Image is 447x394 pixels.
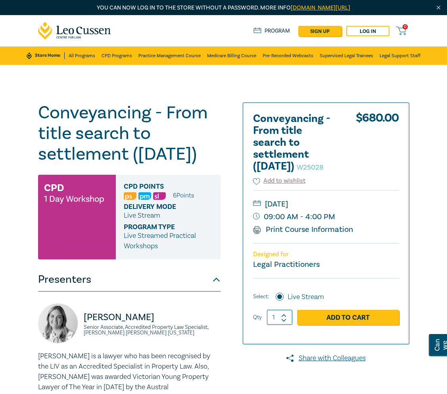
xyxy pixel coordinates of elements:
[84,324,221,336] small: Senior Associate, Accredited Property Law Specialist, [PERSON_NAME] [PERSON_NAME] [US_STATE]
[346,26,389,36] a: Log in
[297,310,399,325] a: Add to Cart
[267,310,292,325] input: 1
[38,303,78,343] img: https://s3.ap-southeast-2.amazonaws.com/leo-cussen-store-production-content/Contacts/Lydia%20East...
[297,163,324,172] small: W25028
[27,52,64,59] a: Store Home
[253,113,340,172] h2: Conveyancing - From title search to settlement ([DATE])
[253,292,269,301] span: Select:
[38,351,221,392] p: [PERSON_NAME] is a lawyer who has been recognised by the LIV as an Accredited Specialist in Prope...
[124,183,197,190] span: CPD Points
[124,223,197,231] span: Program type
[124,211,160,220] span: Live Stream
[298,26,341,36] a: sign up
[253,251,399,258] p: Designed for
[207,46,256,65] a: Medicare Billing Course
[288,292,324,302] label: Live Stream
[69,46,95,65] a: All Programs
[138,46,201,65] a: Practice Management Course
[253,224,353,235] a: Print Course Information
[435,4,442,11] img: Close
[356,113,399,176] div: $ 680.00
[102,46,132,65] a: CPD Programs
[44,181,64,195] h3: CPD
[173,190,194,201] li: 6 Point s
[253,198,399,211] small: [DATE]
[263,46,313,65] a: Pre-Recorded Webcasts
[253,259,320,270] small: Legal Practitioners
[38,4,409,12] p: You can now log in to the store without a password. More info
[380,46,420,65] a: Legal Support Staff
[124,203,197,211] span: Delivery Mode
[138,192,151,200] img: Practice Management & Business Skills
[38,102,221,164] h1: Conveyancing - From title search to settlement ([DATE])
[253,176,306,185] button: Add to wishlist
[403,24,408,29] span: 0
[153,192,166,200] img: Substantive Law
[84,311,221,324] p: [PERSON_NAME]
[243,353,409,363] a: Share with Colleagues
[44,195,104,203] small: 1 Day Workshop
[253,211,399,223] small: 09:00 AM - 4:00 PM
[253,313,262,322] label: Qty
[253,27,290,35] a: Program
[124,231,213,251] p: Live Streamed Practical Workshops
[124,192,136,200] img: Professional Skills
[320,46,373,65] a: Supervised Legal Trainees
[38,268,221,292] button: Presenters
[291,4,350,12] a: [DOMAIN_NAME][URL]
